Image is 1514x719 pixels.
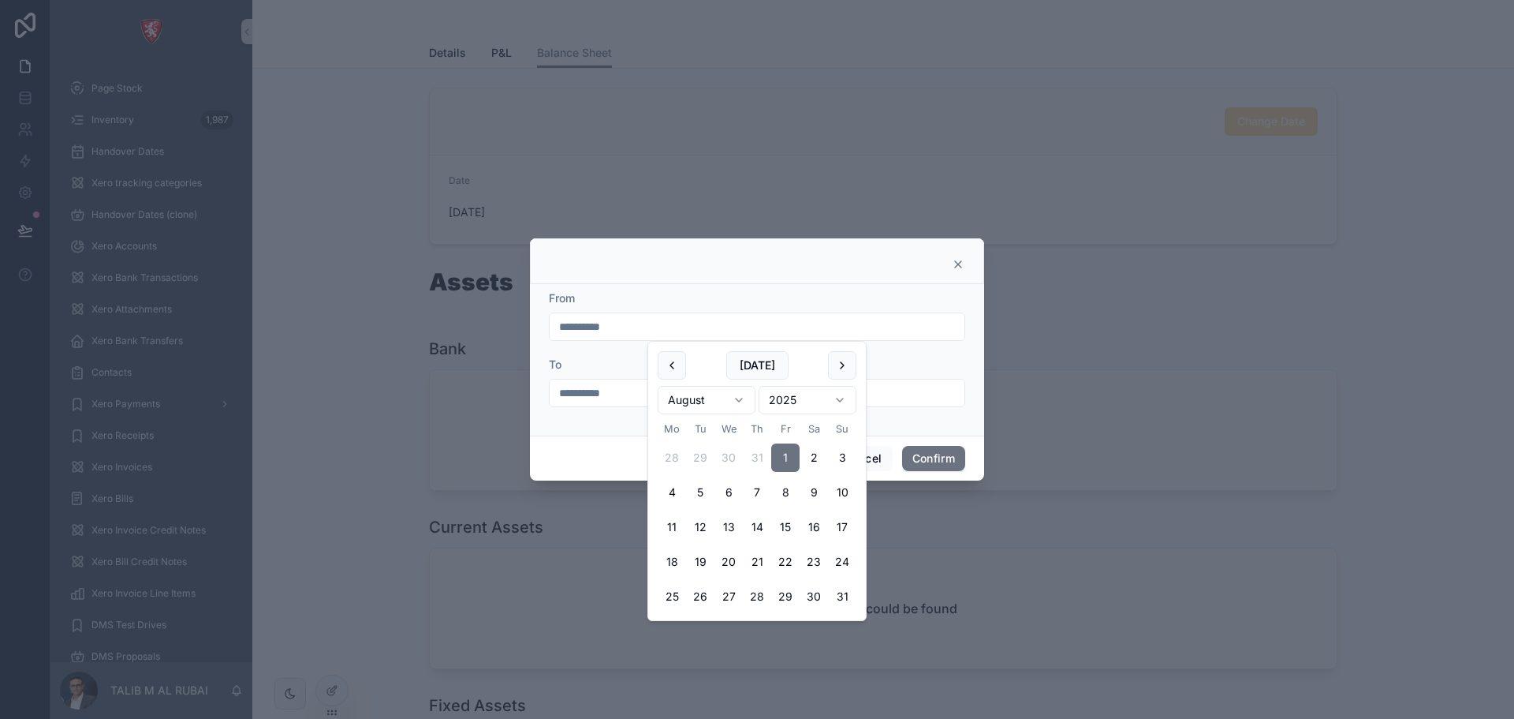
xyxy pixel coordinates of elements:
button: Tuesday, 29 July 2025 [686,444,714,472]
button: Friday, 29 August 2025 [771,582,800,611]
th: Sunday [828,421,856,437]
button: Monday, 28 July 2025 [658,444,686,472]
button: Tuesday, 12 August 2025 [686,513,714,541]
span: To [549,358,561,371]
th: Monday [658,421,686,437]
button: Friday, 15 August 2025 [771,513,800,541]
th: Thursday [743,421,771,437]
table: August 2025 [658,421,856,611]
button: Thursday, 31 July 2025 [743,444,771,472]
button: Confirm [902,446,965,471]
button: Thursday, 7 August 2025 [743,478,771,507]
button: Monday, 11 August 2025 [658,513,686,541]
button: Tuesday, 19 August 2025 [686,548,714,576]
button: Wednesday, 13 August 2025 [714,513,743,541]
button: Saturday, 23 August 2025 [800,548,828,576]
button: Wednesday, 27 August 2025 [714,582,743,611]
button: Monday, 25 August 2025 [658,582,686,611]
button: Friday, 1 August 2025, selected [771,444,800,472]
button: Friday, 8 August 2025 [771,478,800,507]
button: Saturday, 9 August 2025 [800,478,828,507]
th: Saturday [800,421,828,437]
button: Tuesday, 26 August 2025 [686,582,714,611]
button: Wednesday, 6 August 2025 [714,478,743,507]
span: From [549,291,575,305]
button: Thursday, 28 August 2025 [743,582,771,611]
button: Wednesday, 30 July 2025 [714,444,743,472]
th: Tuesday [686,421,714,437]
button: Saturday, 2 August 2025 [800,444,828,472]
button: Saturday, 16 August 2025 [800,513,828,541]
button: Sunday, 24 August 2025 [828,548,856,576]
button: Sunday, 3 August 2025 [828,444,856,472]
th: Wednesday [714,421,743,437]
button: Wednesday, 20 August 2025 [714,548,743,576]
button: [DATE] [726,351,789,380]
button: Thursday, 21 August 2025 [743,548,771,576]
button: Monday, 18 August 2025 [658,548,686,576]
button: Thursday, 14 August 2025 [743,513,771,541]
button: Friday, 22 August 2025 [771,548,800,576]
button: Saturday, 30 August 2025 [800,582,828,611]
button: Monday, 4 August 2025 [658,478,686,507]
button: Sunday, 31 August 2025 [828,582,856,611]
button: Sunday, 10 August 2025 [828,478,856,507]
button: Sunday, 17 August 2025 [828,513,856,541]
th: Friday [771,421,800,437]
button: Tuesday, 5 August 2025 [686,478,714,507]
